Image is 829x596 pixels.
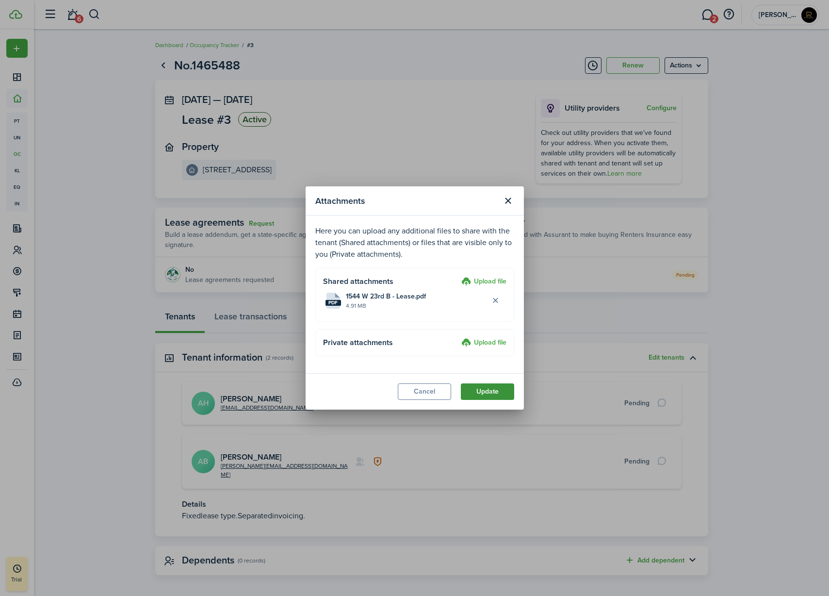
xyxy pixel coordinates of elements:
h4: Shared attachments [323,276,458,287]
file-extension: pdf [325,300,341,306]
p: Here you can upload any additional files to share with the tenant (Shared attachments) or files t... [315,225,514,260]
file-size: 4.91 MB [346,301,488,310]
button: Update [461,383,514,400]
h4: Private attachments [323,337,458,348]
span: 1544 W 23rd B - Lease.pdf [346,291,426,301]
button: Close modal [500,193,517,209]
button: Delete file [488,293,504,309]
button: Cancel [398,383,451,400]
file-icon: File [325,293,341,309]
modal-title: Attachments [315,191,498,210]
